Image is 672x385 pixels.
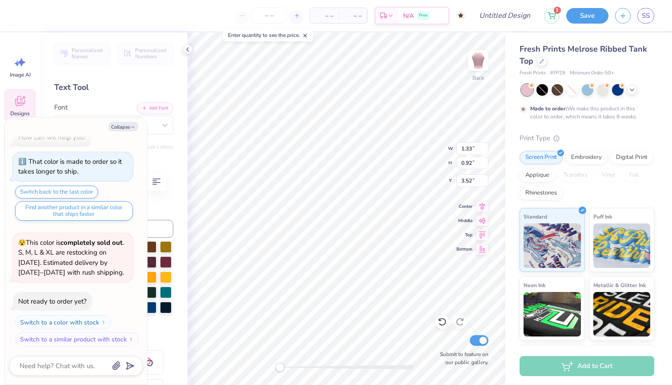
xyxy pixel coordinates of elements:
[624,169,644,182] div: Foil
[524,280,545,290] span: Neon Ink
[456,217,472,224] span: Middle
[566,8,608,24] button: Save
[456,246,472,253] span: Bottom
[10,110,30,117] span: Designs
[18,133,87,142] div: How can we help you?
[520,169,555,182] div: Applique
[554,7,561,14] span: 1
[252,8,287,24] input: – –
[54,43,110,64] button: Personalized Names
[128,336,134,342] img: Switch to a similar product with stock
[524,292,581,336] img: Neon Ink
[403,11,414,20] span: N/A
[456,203,472,210] span: Center
[118,43,173,64] button: Personalized Numbers
[565,151,608,164] div: Embroidery
[15,315,111,329] button: Switch to a color with stock
[524,223,581,268] img: Standard
[530,105,640,121] div: We make this product in this color to order, which means it takes 8 weeks.
[558,169,593,182] div: Transfers
[54,102,68,113] label: Font
[596,169,621,182] div: Vinyl
[101,320,106,325] img: Switch to a color with stock
[276,363,284,372] div: Accessibility label
[642,11,650,21] span: SS
[108,122,138,131] button: Collapse
[472,7,537,24] input: Untitled Design
[316,11,333,20] span: – –
[18,238,124,277] span: This color is . S, M, L & XL are restocking on [DATE]. Estimated delivery by [DATE]–[DATE] with r...
[520,133,654,143] div: Print Type
[469,52,487,69] img: Back
[419,12,428,19] span: Free
[570,69,614,77] span: Minimum Order: 50 +
[18,157,122,176] div: That color is made to order so it takes longer to ship.
[15,186,98,199] button: Switch back to the last color
[520,69,546,77] span: Fresh Prints
[10,71,31,78] span: Image AI
[593,292,651,336] img: Metallic & Glitter Ink
[530,105,567,112] strong: Made to order:
[456,231,472,239] span: Top
[472,74,484,82] div: Back
[544,8,560,24] button: 1
[137,102,173,114] button: Add Font
[135,47,168,60] span: Personalized Numbers
[637,8,654,24] a: SS
[593,212,612,221] span: Puff Ink
[435,350,488,366] label: Submit to feature on our public gallery.
[593,280,646,290] span: Metallic & Glitter Ink
[72,47,104,60] span: Personalized Names
[550,69,565,77] span: # FP29
[524,212,547,221] span: Standard
[610,151,653,164] div: Digital Print
[223,29,313,41] div: Enter quantity to see the price.
[15,201,133,221] button: Find another product in a similar color that ships faster
[593,223,651,268] img: Puff Ink
[520,44,647,66] span: Fresh Prints Melrose Ribbed Tank Top
[54,81,173,93] div: Text Tool
[18,239,26,247] span: 😵
[18,297,87,306] div: Not ready to order yet?
[520,186,563,200] div: Rhinestones
[15,332,139,346] button: Switch to a similar product with stock
[520,151,563,164] div: Screen Print
[344,11,362,20] span: – –
[60,238,123,247] strong: completely sold out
